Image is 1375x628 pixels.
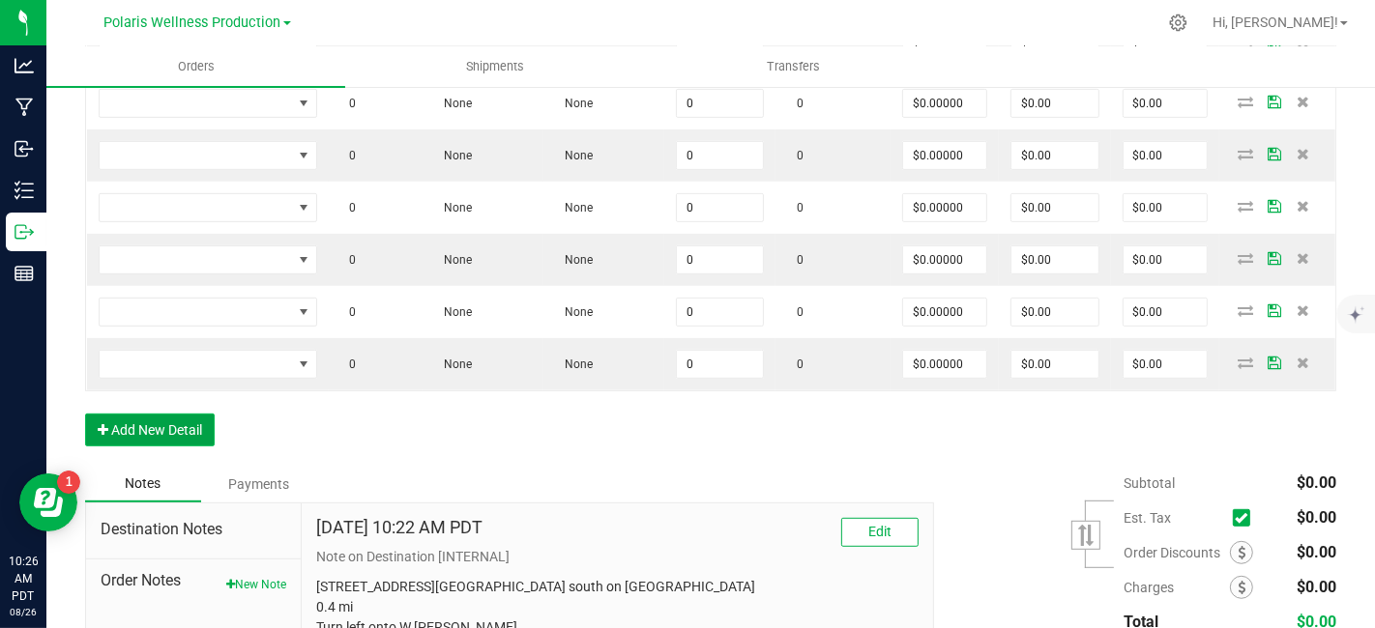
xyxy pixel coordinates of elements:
span: None [555,357,593,371]
input: 0 [1011,142,1097,169]
span: 0 [340,97,357,110]
input: 0 [677,246,763,273]
input: 0 [677,351,763,378]
input: 0 [903,299,986,326]
span: Delete Order Detail [1289,304,1318,316]
p: 10:26 AM PDT [9,553,38,605]
a: Transfers [644,46,943,87]
span: NO DATA FOUND [99,350,317,379]
span: None [555,201,593,214]
span: 0 [787,97,804,110]
span: NO DATA FOUND [99,298,317,327]
input: 0 [1124,299,1207,326]
iframe: Resource center [19,473,77,531]
input: 0 [1011,194,1097,221]
input: 0 [1124,142,1207,169]
input: 0 [1011,299,1097,326]
span: 0 [787,305,804,319]
div: Manage settings [1166,14,1190,32]
span: Save Order Detail [1260,304,1289,316]
inline-svg: Analytics [15,56,34,75]
span: 0 [340,357,357,371]
span: $0.00 [1297,508,1336,527]
inline-svg: Manufacturing [15,98,34,117]
input: 0 [677,194,763,221]
span: Order Discounts [1124,545,1230,560]
span: $0.00 [1297,578,1336,596]
inline-svg: Outbound [15,222,34,242]
input: 0 [1124,194,1207,221]
a: Orders [46,46,345,87]
span: Shipments [440,58,550,75]
span: NO DATA FOUND [99,245,317,274]
p: Note on Destination [INTERNAL] [316,547,919,567]
span: None [434,97,472,110]
span: Destination Notes [101,518,286,541]
span: 0 [787,201,804,214]
inline-svg: Inbound [15,139,34,158]
input: 0 [903,194,986,221]
input: 0 [677,142,763,169]
span: None [555,97,593,110]
span: $0.00 [1297,473,1336,492]
span: NO DATA FOUND [99,193,317,222]
input: 0 [677,299,763,326]
span: Delete Order Detail [1289,200,1318,212]
input: 0 [1011,246,1097,273]
span: Est. Tax [1124,510,1225,526]
input: 0 [903,142,986,169]
input: 0 [1011,90,1097,117]
span: None [555,253,593,267]
input: 0 [903,351,986,378]
span: None [434,201,472,214]
span: Save Order Detail [1260,96,1289,107]
button: Add New Detail [85,414,215,446]
input: 0 [903,90,986,117]
span: NO DATA FOUND [99,89,317,118]
span: Orders [152,58,241,75]
span: NO DATA FOUND [99,141,317,170]
span: None [555,149,593,162]
span: None [434,305,472,319]
span: 0 [340,201,357,214]
span: 0 [340,149,357,162]
span: Subtotal [1124,475,1175,491]
input: 0 [1011,351,1097,378]
span: Save Order Detail [1260,200,1289,212]
span: None [434,357,472,371]
span: Order Notes [101,569,286,592]
span: Transfers [741,58,846,75]
div: Notes [85,466,201,502]
p: 08/26 [9,605,38,619]
inline-svg: Reports [15,264,34,283]
a: Shipments [345,46,644,87]
input: 0 [1124,351,1207,378]
span: Charges [1124,580,1230,595]
span: Delete Order Detail [1289,252,1318,264]
span: 0 [787,357,804,371]
span: 0 [340,305,357,319]
h4: [DATE] 10:22 AM PDT [316,518,483,537]
inline-svg: Inventory [15,181,34,200]
input: 0 [677,90,763,117]
span: 0 [787,149,804,162]
button: Edit [841,518,919,547]
span: Calculate excise tax [1233,504,1259,530]
span: Edit [868,524,892,539]
span: Save Order Detail [1260,252,1289,264]
iframe: Resource center unread badge [57,471,80,494]
span: Save Order Detail [1260,357,1289,368]
span: None [555,305,593,319]
span: Delete Order Detail [1289,148,1318,159]
span: Hi, [PERSON_NAME]! [1213,14,1338,30]
div: Payments [201,467,317,501]
span: Delete Order Detail [1289,96,1318,107]
span: Save Order Detail [1260,148,1289,159]
span: None [434,149,472,162]
span: 0 [340,253,357,267]
button: New Note [226,576,286,593]
span: Polaris Wellness Production [104,14,281,31]
span: Delete Order Detail [1289,357,1318,368]
input: 0 [1124,246,1207,273]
